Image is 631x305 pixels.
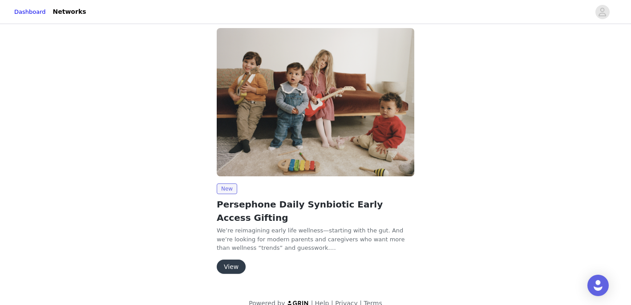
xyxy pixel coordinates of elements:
a: View [217,264,246,270]
h2: Persephone Daily Synbiotic Early Access Gifting [217,198,414,224]
div: Open Intercom Messenger [587,275,609,296]
span: New [217,183,237,194]
a: Networks [48,2,92,22]
div: avatar [598,5,607,19]
img: Persephone [217,28,414,176]
p: We’re reimagining early life wellness—starting with the gut. And we’re looking for modern parents... [217,226,414,252]
a: Dashboard [14,8,46,16]
button: View [217,260,246,274]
